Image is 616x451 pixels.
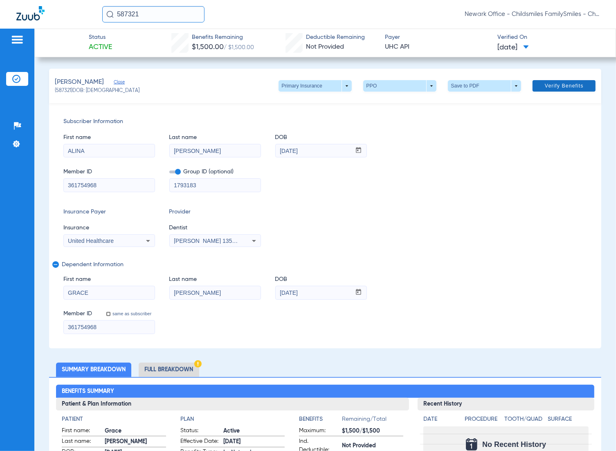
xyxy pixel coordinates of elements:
span: Maximum: [299,426,339,436]
img: hamburger-icon [11,35,24,45]
span: Grace [105,427,166,435]
span: [DATE] [223,438,285,446]
span: Active [223,427,285,435]
span: Member ID [63,310,92,318]
img: Calendar [466,438,477,451]
h4: Plan [180,415,285,424]
label: same as subscriber [111,311,152,316]
span: Effective Date: [180,437,220,447]
span: Last name: [62,437,102,447]
button: Primary Insurance [279,80,352,92]
span: DOB [275,275,367,284]
span: Dependent Information [62,261,586,268]
img: Zuub Logo [16,6,45,20]
span: First name [63,133,155,142]
span: Last name [169,133,261,142]
li: Summary Breakdown [56,363,131,377]
span: Not Provided [306,44,344,50]
h4: Date [423,415,458,424]
span: UHC API [385,42,490,52]
button: Open calendar [351,286,366,299]
span: Deductible Remaining [306,33,365,42]
span: First name: [62,426,102,436]
span: Close [114,79,121,87]
span: [PERSON_NAME] 1356865745 [174,238,254,244]
span: No Recent History [482,440,546,449]
span: Provider [169,208,261,216]
h2: Benefits Summary [56,385,594,398]
mat-icon: remove [52,261,57,271]
span: (587321) DOB: [DEMOGRAPHIC_DATA] [55,88,140,95]
span: Group ID (optional) [169,168,261,176]
span: Active [89,42,112,52]
span: $1,500.00 [192,43,224,51]
h3: Recent History [418,398,594,411]
button: Open calendar [351,144,366,157]
input: Search for patients [102,6,205,22]
span: Member ID [63,168,155,176]
app-breakdown-title: Surface [548,415,589,426]
span: Newark Office - Childsmiles FamilySmiles - ChildSmiles [GEOGRAPHIC_DATA] - [GEOGRAPHIC_DATA] Gene... [465,10,600,18]
span: Payer [385,33,490,42]
button: PPO [363,80,436,92]
span: [PERSON_NAME] [105,438,166,446]
span: Last name [169,275,261,284]
app-breakdown-title: Date [423,415,458,426]
app-breakdown-title: Procedure [465,415,501,426]
h4: Benefits [299,415,342,424]
span: Subscriber Information [63,117,587,126]
span: [PERSON_NAME] [55,77,104,88]
button: Verify Benefits [533,80,596,92]
span: Not Provided [342,442,403,450]
span: DOB [275,133,367,142]
span: Verify Benefits [545,83,584,89]
h4: Surface [548,415,589,424]
h4: Tooth/Quad [504,415,545,424]
span: Insurance [63,224,155,232]
img: Search Icon [106,11,114,18]
h4: Procedure [465,415,501,424]
h4: Patient [62,415,166,424]
app-breakdown-title: Benefits [299,415,342,426]
span: $1,500/$1,500 [342,427,403,435]
span: Status: [180,426,220,436]
span: Benefits Remaining [192,33,254,42]
app-breakdown-title: Tooth/Quad [504,415,545,426]
span: First name [63,275,155,284]
li: Full Breakdown [139,363,199,377]
span: Dentist [169,224,261,232]
span: Insurance Payer [63,208,155,216]
span: Status [89,33,112,42]
span: / $1,500.00 [224,45,254,50]
iframe: Chat Widget [575,412,616,451]
button: Save to PDF [448,80,521,92]
img: Hazard [194,360,202,368]
span: [DATE] [497,43,529,53]
span: Verified On [497,33,603,42]
h3: Patient & Plan Information [56,398,409,411]
span: United Healthcare [68,238,114,244]
span: Remaining/Total [342,415,403,426]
